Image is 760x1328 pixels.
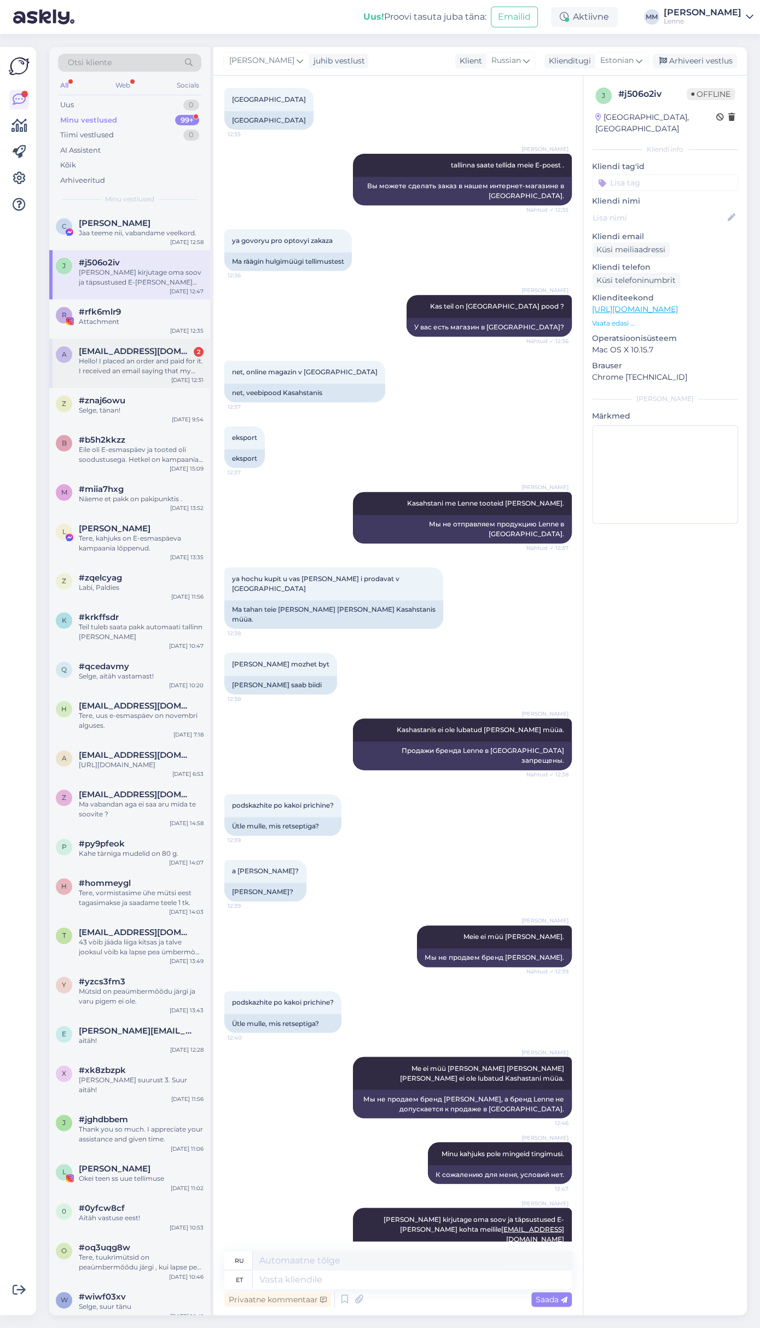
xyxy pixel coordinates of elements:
span: y [62,981,66,989]
span: #wiwf03xv [79,1292,126,1302]
div: Selge, aitäh vastamast! [79,671,204,681]
span: Nähtud ✓ 12:36 [526,337,568,345]
div: Arhiveeritud [60,175,105,186]
span: Estonian [600,55,634,67]
div: [DATE] 7:18 [173,730,204,739]
button: Emailid [491,7,538,27]
div: [DATE] 10:20 [169,681,204,689]
div: Tiimi vestlused [60,130,114,141]
span: Laura Kõrtsmann [79,1164,150,1174]
div: [PERSON_NAME] [664,8,741,17]
div: 2 [194,347,204,357]
span: edith.jants@gmail.com [79,1026,193,1036]
div: [DATE] 11:02 [171,1184,204,1192]
span: a [PERSON_NAME]? [232,867,299,875]
img: Askly Logo [9,56,30,77]
p: Chrome [TECHNICAL_ID] [592,372,738,383]
b: Uus! [363,11,384,22]
span: j [602,91,605,100]
span: #yzcs3fm3 [79,977,125,987]
span: #hommeygl [79,878,131,888]
span: j [62,1118,66,1127]
span: #j506o2iv [79,258,120,268]
div: У вас есть магазин в [GEOGRAPHIC_DATA]? [407,318,572,337]
div: Socials [175,78,201,92]
span: m [61,488,67,496]
span: j [62,262,66,270]
div: AI Assistent [60,145,101,156]
span: [PERSON_NAME] [521,1133,568,1141]
div: Мы не отправляем продукцию Lenne в [GEOGRAPHIC_DATA]. [353,515,572,543]
span: #qcedavmy [79,662,129,671]
div: Ütle mulle, mis retseptiga? [224,817,341,836]
div: Eile oli E-esmaspäev ja tooted oli soodustusega. Hetkel on kampaania lõppenud. [79,445,204,465]
div: # j506o2iv [618,88,687,101]
div: All [58,78,71,92]
div: Teil tuleb saata pakk automaati tallinn [PERSON_NAME] [79,622,204,642]
div: Proovi tasuta juba täna: [363,10,486,24]
span: Nähtud ✓ 12:39 [526,967,568,976]
span: [PERSON_NAME] [521,1199,568,1207]
span: annavaldmaa@gmail.com [79,750,193,760]
div: [PERSON_NAME] suurust 3. Suur aitäh! [79,1075,204,1095]
span: Saada [536,1294,567,1304]
div: [DATE] 11:06 [171,1144,204,1152]
span: [PERSON_NAME] [521,1048,568,1056]
div: Thank you so much. I appreciate your assistance and given time. [79,1124,204,1144]
div: Privaatne kommentaar [224,1292,331,1307]
div: [DATE] 14:07 [169,859,204,867]
div: [DATE] 11:56 [171,593,204,601]
div: [DATE] 12:31 [171,376,204,384]
span: 12:47 [527,1184,568,1192]
span: Offline [687,88,735,100]
div: [DATE] 12:28 [170,1046,204,1054]
span: 12:38 [228,629,269,637]
div: [PERSON_NAME] [592,394,738,404]
div: [DATE] 6:53 [172,770,204,778]
div: 0 [183,130,199,141]
span: [PERSON_NAME] [521,145,568,153]
a: [URL][DOMAIN_NAME] [592,304,678,314]
span: net, online magazin v [GEOGRAPHIC_DATA] [232,368,378,376]
span: Tamsalukairi99@gmail.com [79,927,193,937]
span: a [62,350,67,358]
div: 99+ [175,115,199,126]
span: #b5h2kkzz [79,435,125,445]
div: Ma tahan teie [PERSON_NAME] [PERSON_NAME] Kasahstanis müüa. [224,600,443,629]
span: #xk8zbzpk [79,1065,126,1075]
div: ru [235,1251,244,1269]
span: [PERSON_NAME] [229,55,294,67]
span: 12:38 [228,695,269,703]
span: #0yfcw8cf [79,1203,125,1213]
div: Kliendi info [592,144,738,154]
div: Jaa teeme nii, vabandame veelkord. [79,228,204,238]
div: [DATE] 9:54 [172,415,204,424]
div: [PERSON_NAME]? [224,883,306,901]
div: Вы можете сделать заказ в нашем интернет-магазине в [GEOGRAPHIC_DATA]. [353,177,572,205]
span: Liisi Jürgenson [79,524,150,533]
input: Lisa tag [592,175,738,191]
span: Nähtud ✓ 12:38 [526,770,568,779]
div: [DATE] 11:56 [171,1095,204,1103]
span: 0 [62,1207,66,1215]
div: [DATE] 13:52 [170,504,204,512]
div: Kahe tärniga mudelid on 80 g. [79,849,204,859]
div: Labi, Paldies [79,583,204,593]
p: Operatsioonisüsteem [592,333,738,344]
span: [PERSON_NAME] [521,917,568,925]
span: Minu kahjuks pole mingeid tingimusi. [442,1149,564,1157]
span: o [61,1246,67,1255]
span: Otsi kliente [68,57,112,68]
span: atthetop1001@gmail.com [79,346,193,356]
span: 12:37 [228,468,269,477]
div: [DATE] 10:47 [169,642,204,650]
span: Nähtud ✓ 12:35 [526,206,568,214]
a: [PERSON_NAME]Lenne [664,8,753,26]
span: Meie ei müü [PERSON_NAME]. [463,932,564,941]
span: L [62,527,66,536]
div: Ütle mulle, mis retseptiga? [224,1014,341,1033]
span: #rfk6mlr9 [79,307,121,317]
span: #py9pfeok [79,839,125,849]
div: [DATE] 10:46 [169,1272,204,1280]
div: [DATE] 10:53 [170,1223,204,1231]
